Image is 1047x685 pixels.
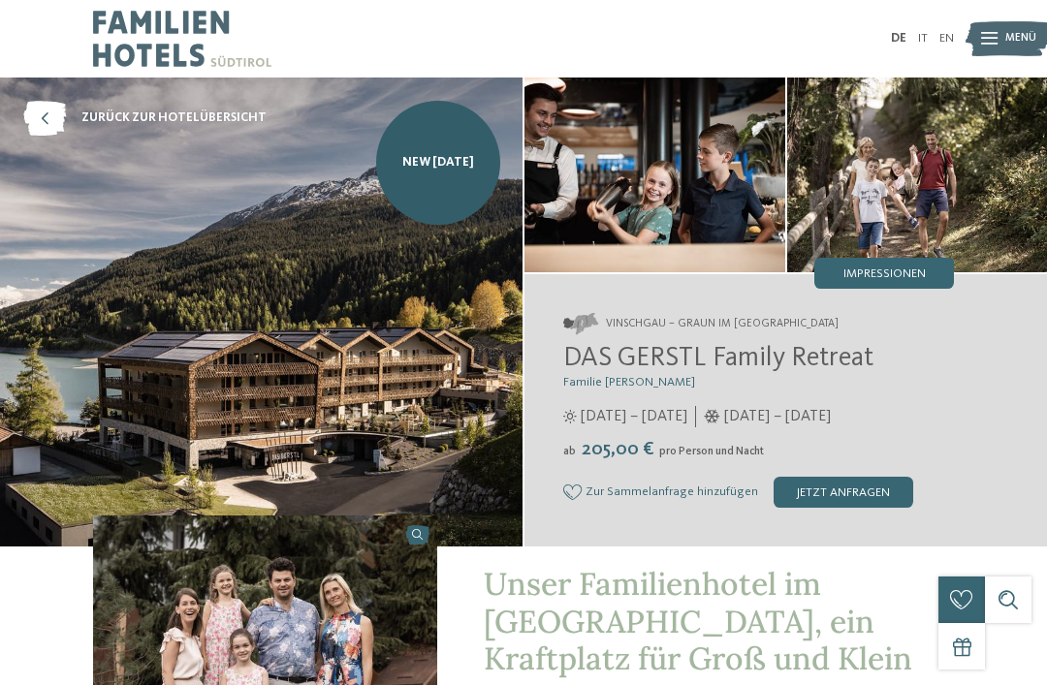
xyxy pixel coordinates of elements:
a: IT [918,32,928,45]
i: Öffnungszeiten im Sommer [563,410,577,423]
span: Vinschgau – Graun im [GEOGRAPHIC_DATA] [606,317,839,332]
span: Familie [PERSON_NAME] [563,376,695,389]
span: 205,00 € [578,440,657,459]
span: Impressionen [843,268,926,281]
a: DE [891,32,906,45]
span: zurück zur Hotelübersicht [81,109,267,127]
span: [DATE] – [DATE] [581,406,687,427]
div: jetzt anfragen [774,477,913,508]
img: Erholsame Auszeit im Familienhotel im Vinschgau [524,78,785,272]
span: [DATE] – [DATE] [724,406,831,427]
span: Menü [1005,31,1036,47]
a: zurück zur Hotelübersicht [23,101,267,136]
i: Öffnungszeiten im Winter [704,410,720,423]
span: NEW [DATE] [402,154,474,171]
a: EN [939,32,954,45]
span: ab [563,446,576,457]
span: Unser Familienhotel im [GEOGRAPHIC_DATA], ein Kraftplatz für Groß und Klein [484,564,912,678]
span: Zur Sammelanfrage hinzufügen [586,485,758,499]
span: DAS GERSTL Family Retreat [563,345,873,372]
span: pro Person und Nacht [659,446,764,457]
